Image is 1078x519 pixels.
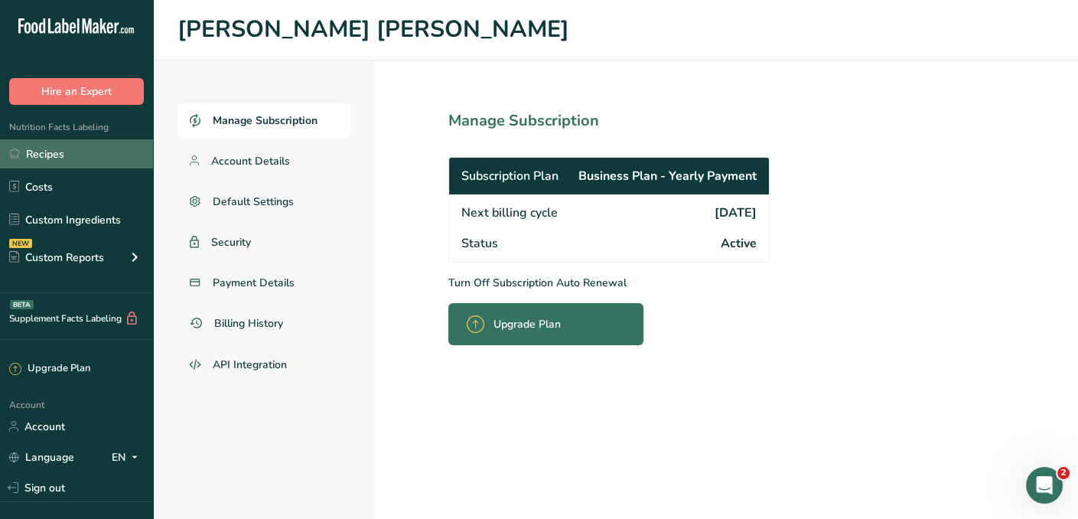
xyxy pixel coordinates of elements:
h1: [PERSON_NAME] [PERSON_NAME] [177,12,1054,47]
span: Upgrade Plan [493,316,561,332]
span: [DATE] [715,204,757,222]
span: Next billing cycle [461,204,558,222]
span: API Integration [213,357,287,373]
span: Status [461,234,498,253]
a: Account Details [177,144,350,178]
a: Billing History [177,306,350,341]
span: Subscription Plan [461,167,559,185]
button: Hire an Expert [9,78,144,105]
span: 2 [1057,467,1070,479]
div: NEW [9,239,32,248]
div: Upgrade Plan [9,361,90,377]
a: Security [177,225,350,259]
span: Business Plan - Yearly Payment [578,167,757,185]
div: EN [112,448,144,466]
span: Active [721,234,757,253]
div: BETA [10,300,34,309]
span: Default Settings [213,194,294,210]
span: Account Details [211,153,290,169]
span: Manage Subscription [213,113,318,129]
a: Manage Subscription [177,103,350,138]
iframe: Intercom live chat [1026,467,1063,504]
a: Default Settings [177,184,350,219]
div: Custom Reports [9,250,104,266]
h1: Manage Subscription [448,109,837,132]
span: Payment Details [213,275,295,291]
span: Security [211,234,251,250]
a: API Integration [177,347,350,384]
a: Language [9,444,74,471]
a: Payment Details [177,266,350,300]
p: Turn Off Subscription Auto Renewal [448,275,837,291]
span: Billing History [214,315,283,331]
